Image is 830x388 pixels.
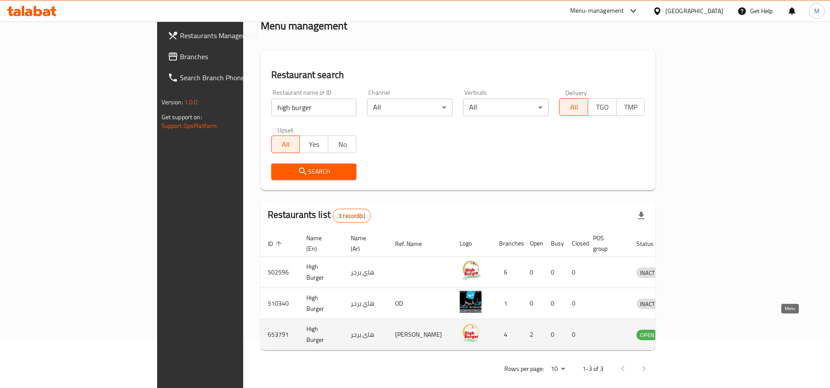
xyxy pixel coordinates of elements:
[388,288,453,319] td: OD
[162,111,202,123] span: Get support on:
[180,30,289,41] span: Restaurants Management
[460,260,481,281] img: High Burger
[388,319,453,350] td: [PERSON_NAME]
[565,89,587,96] label: Delivery
[492,230,523,257] th: Branches
[161,46,296,67] a: Branches
[271,68,645,82] h2: Restaurant search
[333,212,370,220] span: 3 record(s)
[261,19,347,33] h2: Menu management
[460,291,481,313] img: High Burger
[636,268,666,278] span: INACTIVE
[814,6,819,16] span: M
[271,164,357,180] button: Search
[544,288,565,319] td: 0
[544,257,565,288] td: 0
[351,233,377,254] span: Name (Ar)
[565,230,586,257] th: Closed
[559,98,588,116] button: All
[665,6,723,16] div: [GEOGRAPHIC_DATA]
[620,101,642,114] span: TMP
[523,257,544,288] td: 0
[523,319,544,350] td: 2
[299,288,344,319] td: High Burger
[332,138,353,151] span: No
[565,319,586,350] td: 0
[299,257,344,288] td: High Burger
[278,166,350,177] span: Search
[460,322,481,344] img: High Burger
[582,363,604,374] p: 1-3 of 3
[271,99,357,116] input: Search for restaurant name or ID..
[268,238,284,249] span: ID
[616,98,645,116] button: TMP
[271,135,300,153] button: All
[547,363,568,376] div: Rows per page:
[492,319,523,350] td: 4
[180,72,289,83] span: Search Branch Phone
[453,230,492,257] th: Logo
[544,230,565,257] th: Busy
[344,319,388,350] td: هاى برجر
[636,238,665,249] span: Status
[565,288,586,319] td: 0
[395,238,433,249] span: Ref. Name
[275,138,297,151] span: All
[161,67,296,88] a: Search Branch Phone
[592,101,613,114] span: TGO
[544,319,565,350] td: 0
[463,99,549,116] div: All
[306,233,333,254] span: Name (En)
[504,363,544,374] p: Rows per page:
[563,101,585,114] span: All
[303,138,325,151] span: Yes
[162,96,183,108] span: Version:
[328,135,357,153] button: No
[636,330,658,340] span: OPEN
[636,299,666,309] span: INACTIVE
[261,230,707,350] table: enhanced table
[344,257,388,288] td: هاي برجر
[344,288,388,319] td: هاي برجر
[492,288,523,319] td: 1
[162,120,217,132] a: Support.OpsPlatform
[268,208,371,223] h2: Restaurants list
[523,230,544,257] th: Open
[565,257,586,288] td: 0
[161,25,296,46] a: Restaurants Management
[184,96,198,108] span: 1.0.0
[523,288,544,319] td: 0
[299,319,344,350] td: High Burger
[631,205,652,226] div: Export file
[180,51,289,62] span: Branches
[492,257,523,288] td: 6
[333,209,371,223] div: Total records count
[299,135,328,153] button: Yes
[588,98,617,116] button: TGO
[570,6,624,16] div: Menu-management
[593,233,619,254] span: POS group
[277,127,294,133] label: Upsell
[367,99,453,116] div: All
